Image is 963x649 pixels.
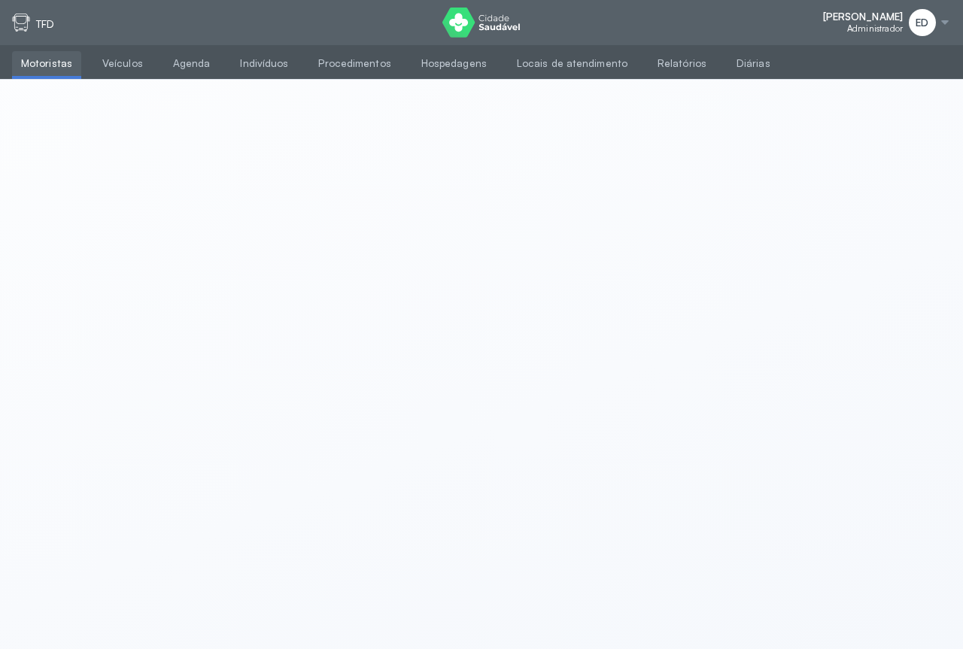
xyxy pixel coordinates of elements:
span: Administrador [847,23,903,34]
a: Relatórios [649,51,715,76]
span: ED [916,17,928,29]
img: tfd.svg [12,14,30,32]
a: Agenda [164,51,220,76]
a: Diárias [728,51,779,76]
a: Veículos [93,51,152,76]
span: [PERSON_NAME] [823,11,903,23]
p: TFD [36,18,54,31]
img: logo do Cidade Saudável [442,8,520,38]
a: Locais de atendimento [508,51,636,76]
a: Indivíduos [231,51,297,76]
a: Motoristas [12,51,81,76]
a: Procedimentos [309,51,399,76]
a: Hospedagens [412,51,496,76]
